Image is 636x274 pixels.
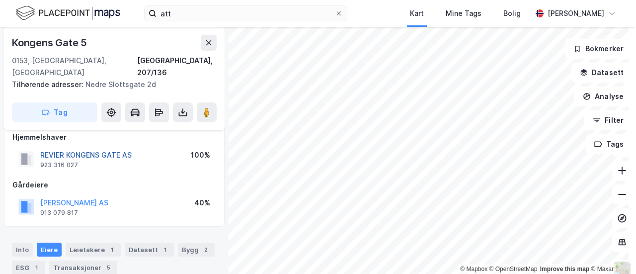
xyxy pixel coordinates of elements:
[584,110,632,130] button: Filter
[12,243,33,257] div: Info
[460,266,487,273] a: Mapbox
[446,7,481,19] div: Mine Tags
[503,7,521,19] div: Bolig
[160,245,170,255] div: 1
[12,79,209,91] div: Nedre Slottsgate 2d
[66,243,121,257] div: Leietakere
[12,55,137,79] div: 0153, [GEOGRAPHIC_DATA], [GEOGRAPHIC_DATA]
[37,243,62,257] div: Eiere
[12,131,216,143] div: Hjemmelshaver
[40,161,78,169] div: 923 316 027
[586,226,636,274] div: Kontrollprogram for chat
[565,39,632,59] button: Bokmerker
[571,63,632,83] button: Datasett
[103,263,113,273] div: 5
[125,243,174,257] div: Datasett
[194,197,210,209] div: 40%
[12,35,89,51] div: Kongens Gate 5
[16,4,120,22] img: logo.f888ab2527a4732fd821a326f86c7f29.svg
[40,209,78,217] div: 913 079 817
[586,226,636,274] iframe: Chat Widget
[201,245,211,255] div: 2
[178,243,215,257] div: Bygg
[157,6,335,21] input: Søk på adresse, matrikkel, gårdeiere, leietakere eller personer
[12,80,85,89] span: Tilhørende adresser:
[12,102,97,122] button: Tag
[12,179,216,191] div: Gårdeiere
[489,266,538,273] a: OpenStreetMap
[137,55,217,79] div: [GEOGRAPHIC_DATA], 207/136
[574,87,632,106] button: Analyse
[191,149,210,161] div: 100%
[31,263,41,273] div: 1
[548,7,604,19] div: [PERSON_NAME]
[107,245,117,255] div: 1
[410,7,424,19] div: Kart
[586,134,632,154] button: Tags
[540,266,589,273] a: Improve this map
